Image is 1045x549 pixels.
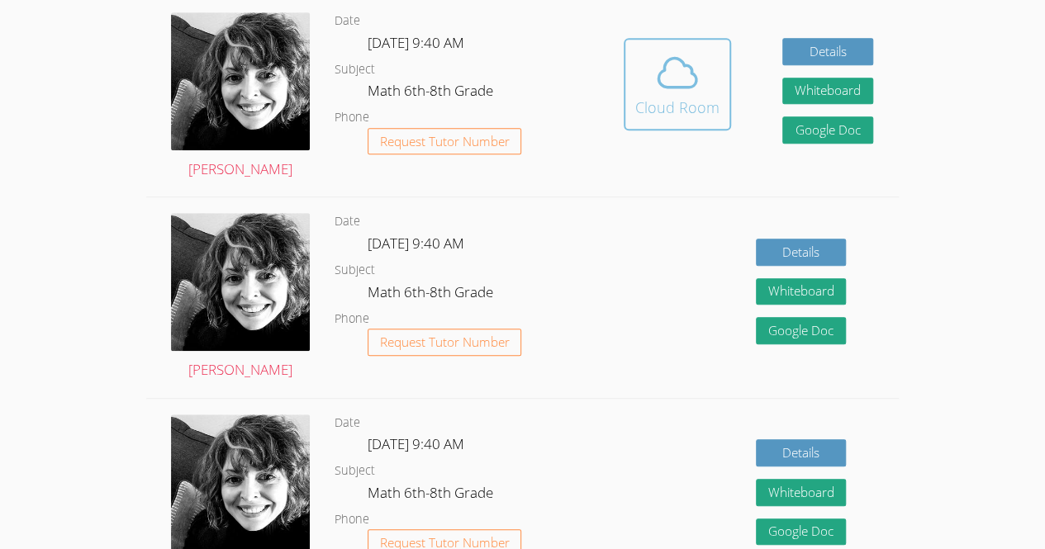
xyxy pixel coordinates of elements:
dt: Subject [335,260,375,281]
button: Whiteboard [756,479,847,506]
dd: Math 6th-8th Grade [368,79,496,107]
a: [PERSON_NAME] [171,12,310,181]
span: Request Tutor Number [380,537,510,549]
dt: Date [335,211,360,232]
div: Cloud Room [635,96,720,119]
dd: Math 6th-8th Grade [368,481,496,509]
button: Whiteboard [756,278,847,305]
img: avatar.png [171,213,310,351]
a: [PERSON_NAME] [171,213,310,381]
span: Request Tutor Number [380,135,510,148]
dt: Date [335,11,360,31]
a: Details [756,439,847,466]
a: Details [782,38,873,65]
a: Google Doc [782,116,873,144]
dt: Phone [335,309,369,329]
button: Whiteboard [782,78,873,105]
button: Request Tutor Number [368,128,522,155]
span: Request Tutor Number [380,336,510,348]
dt: Phone [335,107,369,128]
dt: Subject [335,59,375,80]
a: Google Doc [756,317,847,344]
button: Cloud Room [624,38,731,130]
dt: Phone [335,509,369,530]
dt: Date [335,413,360,433]
button: Request Tutor Number [368,329,522,356]
a: Google Doc [756,518,847,546]
span: [DATE] 9:40 AM [368,434,464,453]
span: [DATE] 9:40 AM [368,33,464,52]
dt: Subject [335,461,375,481]
a: Details [756,239,847,266]
span: [DATE] 9:40 AM [368,234,464,253]
img: avatar.png [171,12,310,150]
dd: Math 6th-8th Grade [368,281,496,309]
